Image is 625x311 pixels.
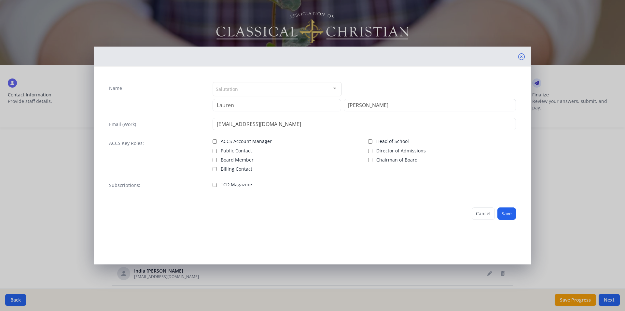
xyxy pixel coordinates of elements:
input: First Name [213,99,341,111]
span: Director of Admissions [376,148,426,154]
button: Cancel [472,207,495,220]
span: TCD Magazine [221,181,252,188]
span: Salutation [216,85,238,92]
input: Director of Admissions [368,149,372,153]
label: Subscriptions: [109,182,140,189]
span: ACCS Account Manager [221,138,272,145]
span: Head of School [376,138,409,145]
button: Save [497,207,516,220]
input: Last Name [344,99,516,111]
input: ACCS Account Manager [213,139,217,144]
span: Billing Contact [221,166,252,172]
input: TCD Magazine [213,183,217,187]
span: Chairman of Board [376,157,418,163]
input: Chairman of Board [368,158,372,162]
span: Public Contact [221,148,252,154]
input: Board Member [213,158,217,162]
span: Board Member [221,157,254,163]
input: contact@site.com [213,118,516,130]
label: Email (Work) [109,121,136,128]
input: Billing Contact [213,167,217,171]
input: Public Contact [213,149,217,153]
label: Name [109,85,122,92]
input: Head of School [368,139,372,144]
label: ACCS Key Roles: [109,140,144,147]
